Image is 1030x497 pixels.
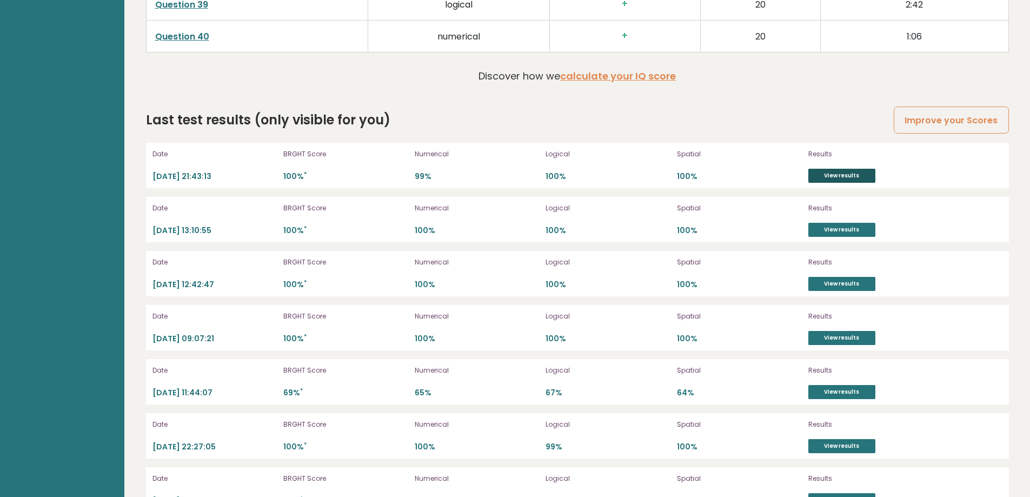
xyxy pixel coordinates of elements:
[368,21,550,52] td: numerical
[808,439,875,453] a: View results
[808,474,922,483] p: Results
[415,203,540,213] p: Numerical
[546,171,670,182] p: 100%
[415,334,540,344] p: 100%
[546,420,670,429] p: Logical
[677,257,802,267] p: Spatial
[415,388,540,398] p: 65%
[146,110,390,130] h2: Last test results (only visible for you)
[283,171,408,182] p: 100%
[677,474,802,483] p: Spatial
[283,280,408,290] p: 100%
[415,442,540,452] p: 100%
[559,30,692,42] h3: +
[677,366,802,375] p: Spatial
[283,226,408,236] p: 100%
[677,226,802,236] p: 100%
[152,203,277,213] p: Date
[155,30,209,43] a: Question 40
[677,280,802,290] p: 100%
[283,366,408,375] p: BRGHT Score
[700,21,820,52] td: 20
[152,420,277,429] p: Date
[415,257,540,267] p: Numerical
[677,334,802,344] p: 100%
[808,149,922,159] p: Results
[283,312,408,321] p: BRGHT Score
[820,21,1008,52] td: 1:06
[283,388,408,398] p: 69%
[546,312,670,321] p: Logical
[546,226,670,236] p: 100%
[546,203,670,213] p: Logical
[152,149,277,159] p: Date
[677,171,802,182] p: 100%
[283,442,408,452] p: 100%
[677,420,802,429] p: Spatial
[808,312,922,321] p: Results
[152,280,277,290] p: [DATE] 12:42:47
[415,149,540,159] p: Numerical
[283,203,408,213] p: BRGHT Score
[479,69,676,83] p: Discover how we
[152,474,277,483] p: Date
[152,334,277,344] p: [DATE] 09:07:21
[415,312,540,321] p: Numerical
[415,366,540,375] p: Numerical
[808,385,875,399] a: View results
[546,149,670,159] p: Logical
[415,474,540,483] p: Numerical
[283,149,408,159] p: BRGHT Score
[677,442,802,452] p: 100%
[152,257,277,267] p: Date
[808,277,875,291] a: View results
[152,312,277,321] p: Date
[560,69,676,83] a: calculate your IQ score
[283,257,408,267] p: BRGHT Score
[546,442,670,452] p: 99%
[415,420,540,429] p: Numerical
[808,331,875,345] a: View results
[415,226,540,236] p: 100%
[546,366,670,375] p: Logical
[808,203,922,213] p: Results
[152,171,277,182] p: [DATE] 21:43:13
[894,107,1008,134] a: Improve your Scores
[677,312,802,321] p: Spatial
[546,280,670,290] p: 100%
[283,474,408,483] p: BRGHT Score
[808,169,875,183] a: View results
[546,388,670,398] p: 67%
[152,388,277,398] p: [DATE] 11:44:07
[808,366,922,375] p: Results
[808,223,875,237] a: View results
[415,280,540,290] p: 100%
[677,149,802,159] p: Spatial
[808,257,922,267] p: Results
[152,366,277,375] p: Date
[283,334,408,344] p: 100%
[677,388,802,398] p: 64%
[152,226,277,236] p: [DATE] 13:10:55
[283,420,408,429] p: BRGHT Score
[546,474,670,483] p: Logical
[677,203,802,213] p: Spatial
[415,171,540,182] p: 99%
[546,334,670,344] p: 100%
[808,420,922,429] p: Results
[546,257,670,267] p: Logical
[152,442,277,452] p: [DATE] 22:27:05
